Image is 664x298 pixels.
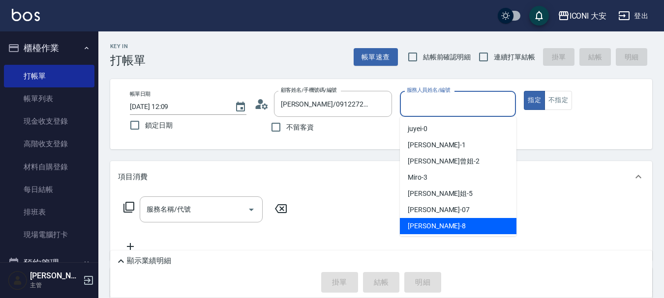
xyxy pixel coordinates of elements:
h3: 打帳單 [110,54,146,67]
p: 主管 [30,281,80,290]
label: 顧客姓名/手機號碼/編號 [281,86,337,94]
span: juyei -0 [408,124,427,134]
button: 指定 [524,91,545,110]
button: 登出 [614,7,652,25]
button: 預約管理 [4,250,94,276]
span: [PERSON_NAME] -07 [408,205,470,215]
h5: [PERSON_NAME] [30,271,80,281]
span: [PERSON_NAME] -1 [408,140,466,150]
a: 高階收支登錄 [4,133,94,155]
button: 不指定 [544,91,572,110]
div: 項目消費 [110,161,652,192]
a: 打帳單 [4,65,94,87]
label: 服務人員姓名/編號 [407,86,450,94]
span: 結帳前確認明細 [423,52,471,62]
span: [PERSON_NAME]曾姐 -2 [408,156,480,166]
img: Logo [12,9,40,21]
img: Person [8,271,28,290]
button: Choose date, selected date is 2025-08-17 [229,95,252,119]
button: Open [243,202,259,217]
input: YYYY/MM/DD hh:mm [130,99,225,115]
a: 現金收支登錄 [4,110,94,133]
div: ICONI 大安 [570,10,607,22]
button: 帳單速查 [354,48,398,66]
button: ICONI 大安 [554,6,611,26]
button: save [529,6,549,26]
p: 顯示業績明細 [127,256,171,266]
span: [PERSON_NAME] -8 [408,221,466,231]
span: [PERSON_NAME]姐 -5 [408,189,473,199]
h2: Key In [110,43,146,50]
a: 排班表 [4,201,94,223]
label: 帳單日期 [130,90,151,98]
p: 項目消費 [118,172,148,182]
span: 鎖定日期 [145,120,173,131]
span: 不留客資 [286,122,314,133]
a: 帳單列表 [4,87,94,110]
span: Miro -3 [408,172,427,183]
span: 連續打單結帳 [494,52,535,62]
a: 現場電腦打卡 [4,223,94,246]
button: 櫃檯作業 [4,35,94,61]
a: 每日結帳 [4,178,94,201]
a: 材料自購登錄 [4,156,94,178]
